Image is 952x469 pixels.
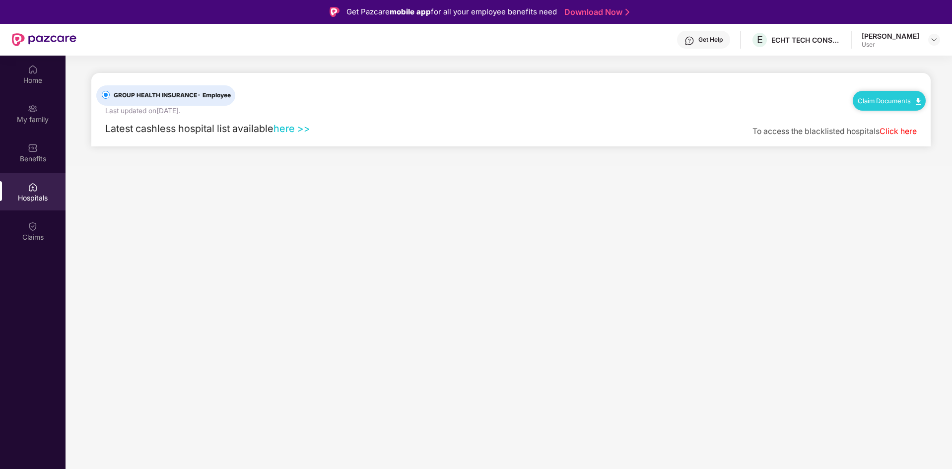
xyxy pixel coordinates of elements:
div: Get Pazcare for all your employee benefits need [346,6,557,18]
img: New Pazcare Logo [12,33,76,46]
img: Logo [330,7,340,17]
div: User [862,41,919,49]
span: Latest cashless hospital list available [105,123,273,134]
span: - Employee [197,91,231,99]
span: To access the blacklisted hospitals [752,127,880,136]
span: E [757,34,763,46]
div: Last updated on [DATE] . [105,106,181,117]
div: Get Help [698,36,723,44]
img: Stroke [625,7,629,17]
div: ECHT TECH CONSULTANCY SERVICES PRIVATE LIMITED [771,35,841,45]
a: Click here [880,127,917,136]
a: Download Now [564,7,626,17]
img: svg+xml;base64,PHN2ZyBpZD0iRHJvcGRvd24tMzJ4MzIiIHhtbG5zPSJodHRwOi8vd3d3LnczLm9yZy8yMDAwL3N2ZyIgd2... [930,36,938,44]
img: svg+xml;base64,PHN2ZyB3aWR0aD0iMjAiIGhlaWdodD0iMjAiIHZpZXdCb3g9IjAgMCAyMCAyMCIgZmlsbD0ibm9uZSIgeG... [28,104,38,114]
img: svg+xml;base64,PHN2ZyBpZD0iQ2xhaW0iIHhtbG5zPSJodHRwOi8vd3d3LnczLm9yZy8yMDAwL3N2ZyIgd2lkdGg9IjIwIi... [28,221,38,231]
img: svg+xml;base64,PHN2ZyB4bWxucz0iaHR0cDovL3d3dy53My5vcmcvMjAwMC9zdmciIHdpZHRoPSIxMC40IiBoZWlnaHQ9Ij... [916,98,921,105]
img: svg+xml;base64,PHN2ZyBpZD0iSGVscC0zMngzMiIgeG1sbnM9Imh0dHA6Ly93d3cudzMub3JnLzIwMDAvc3ZnIiB3aWR0aD... [684,36,694,46]
a: Claim Documents [858,97,921,105]
img: svg+xml;base64,PHN2ZyBpZD0iSG9tZSIgeG1sbnM9Imh0dHA6Ly93d3cudzMub3JnLzIwMDAvc3ZnIiB3aWR0aD0iMjAiIG... [28,65,38,74]
img: svg+xml;base64,PHN2ZyBpZD0iSG9zcGl0YWxzIiB4bWxucz0iaHR0cDovL3d3dy53My5vcmcvMjAwMC9zdmciIHdpZHRoPS... [28,182,38,192]
strong: mobile app [390,7,431,16]
span: GROUP HEALTH INSURANCE [110,91,235,100]
img: svg+xml;base64,PHN2ZyBpZD0iQmVuZWZpdHMiIHhtbG5zPSJodHRwOi8vd3d3LnczLm9yZy8yMDAwL3N2ZyIgd2lkdGg9Ij... [28,143,38,153]
div: [PERSON_NAME] [862,31,919,41]
a: here >> [273,123,310,134]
